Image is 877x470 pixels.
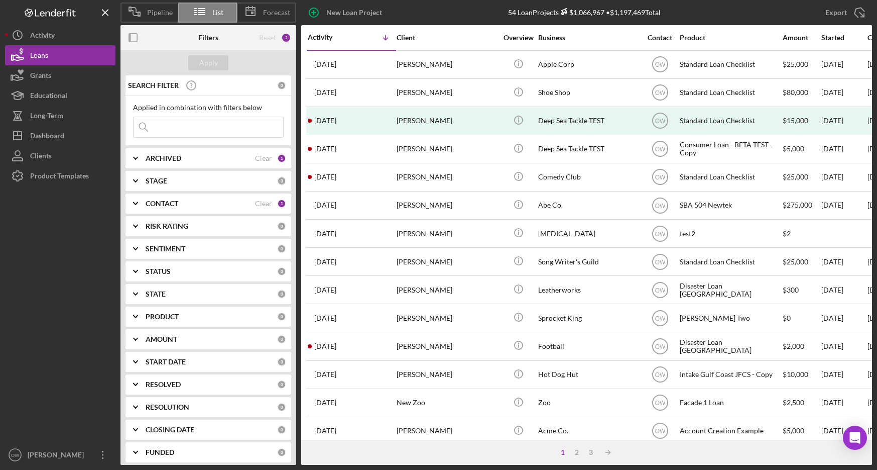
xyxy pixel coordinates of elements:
[570,448,584,456] div: 2
[277,222,286,231] div: 0
[397,305,497,331] div: [PERSON_NAME]
[146,245,185,253] b: SENTIMENT
[508,8,661,17] div: 54 Loan Projects • $1,197,469 Total
[314,230,336,238] time: 2024-08-21 23:54
[146,154,181,162] b: ARCHIVED
[147,9,173,17] span: Pipeline
[397,276,497,303] div: [PERSON_NAME]
[559,8,604,17] div: $1,066,967
[655,287,665,294] text: OW
[655,174,665,181] text: OW
[314,258,336,266] time: 2023-12-19 19:08
[655,400,665,407] text: OW
[314,342,336,350] time: 2023-10-20 18:13
[277,312,286,321] div: 0
[314,145,336,153] time: 2025-02-06 23:07
[5,106,115,126] button: Long-Term
[314,60,336,68] time: 2025-08-21 21:03
[655,428,665,435] text: OW
[25,445,90,467] div: [PERSON_NAME]
[655,371,665,379] text: OW
[259,34,276,42] div: Reset
[680,390,780,416] div: Facade 1 Loan
[277,199,286,208] div: 1
[314,314,336,322] time: 2023-10-20 18:23
[655,118,665,125] text: OW
[783,257,808,266] span: $25,000
[821,361,866,388] div: [DATE]
[783,108,820,134] div: $15,000
[538,79,639,106] div: Shoe Shop
[655,202,665,209] text: OW
[397,418,497,444] div: [PERSON_NAME]
[680,108,780,134] div: Standard Loan Checklist
[277,176,286,185] div: 0
[655,315,665,322] text: OW
[538,220,639,247] div: [MEDICAL_DATA]
[277,335,286,344] div: 0
[5,126,115,146] a: Dashboard
[783,286,799,294] span: $300
[397,361,497,388] div: [PERSON_NAME]
[680,276,780,303] div: Disaster Loan [GEOGRAPHIC_DATA]
[30,166,89,189] div: Product Templates
[146,426,194,434] b: CLOSING DATE
[556,448,570,456] div: 1
[301,3,392,23] button: New Loan Project
[30,85,67,108] div: Educational
[314,399,336,407] time: 2023-08-25 20:40
[783,88,808,97] span: $80,000
[783,51,820,78] div: $25,000
[821,333,866,359] div: [DATE]
[821,164,866,191] div: [DATE]
[263,9,290,17] span: Forecast
[783,342,804,350] span: $2,000
[146,335,177,343] b: AMOUNT
[188,55,228,70] button: Apply
[277,290,286,299] div: 0
[641,34,679,42] div: Contact
[277,154,286,163] div: 1
[277,267,286,276] div: 0
[314,370,336,379] time: 2023-08-31 15:29
[397,390,497,416] div: New Zoo
[815,3,872,23] button: Export
[5,146,115,166] a: Clients
[255,200,272,208] div: Clear
[538,390,639,416] div: Zoo
[146,222,188,230] b: RISK RATING
[538,34,639,42] div: Business
[277,357,286,366] div: 0
[538,136,639,162] div: Deep Sea Tackle TEST
[397,34,497,42] div: Client
[5,25,115,45] button: Activity
[11,452,20,458] text: OW
[281,33,291,43] div: 2
[397,248,497,275] div: [PERSON_NAME]
[30,65,51,88] div: Grants
[314,286,336,294] time: 2023-10-20 21:47
[314,88,336,97] time: 2025-06-18 19:47
[277,81,286,90] div: 0
[680,51,780,78] div: Standard Loan Checklist
[538,333,639,359] div: Football
[277,244,286,253] div: 0
[821,192,866,219] div: [DATE]
[783,34,820,42] div: Amount
[277,403,286,412] div: 0
[30,126,64,148] div: Dashboard
[133,104,284,112] div: Applied in combination with filters below
[821,51,866,78] div: [DATE]
[397,192,497,219] div: [PERSON_NAME]
[146,381,181,389] b: RESOLVED
[5,85,115,106] a: Educational
[146,177,167,185] b: STAGE
[146,200,178,208] b: CONTACT
[5,65,115,85] button: Grants
[655,146,665,153] text: OW
[655,61,665,68] text: OW
[584,448,598,456] div: 3
[680,34,780,42] div: Product
[212,9,223,17] span: List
